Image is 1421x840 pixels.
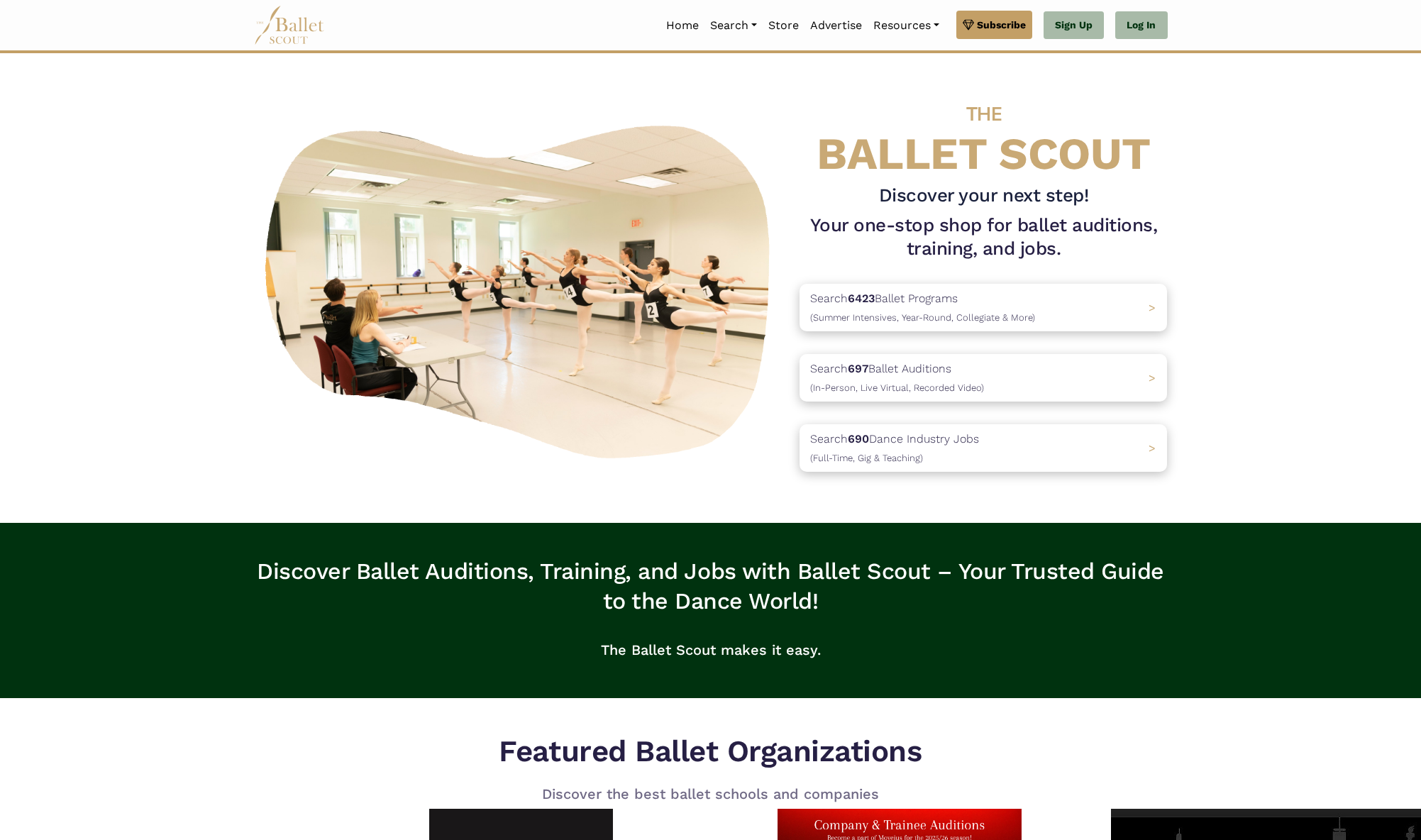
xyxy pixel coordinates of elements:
span: THE [966,102,1002,126]
span: > [1149,301,1156,314]
h5: Featured Ballet Organizations [488,732,934,771]
a: Search697Ballet Auditions(In-Person, Live Virtual, Recorded Video) > [800,354,1167,402]
h4: BALLET SCOUT [800,82,1167,178]
b: 6423 [848,292,875,305]
span: Subscribe [977,17,1026,33]
a: Search690Dance Industry Jobs(Full-Time, Gig & Teaching) > [800,424,1167,472]
h3: Discover your next step! [800,184,1167,208]
b: 690 [848,432,869,446]
a: Store [763,11,805,40]
a: Subscribe [956,11,1032,39]
b: 697 [848,362,868,375]
span: > [1149,441,1156,455]
a: Search [704,11,763,40]
span: (Summer Intensives, Year-Round, Collegiate & More) [810,312,1035,323]
p: Discover the best ballet schools and companies [488,783,934,805]
img: A group of ballerinas talking to each other in a ballet studio [254,110,789,467]
h1: Your one-stop shop for ballet auditions, training, and jobs. [800,214,1167,262]
a: Log In [1115,11,1167,40]
a: Search6423Ballet Programs(Summer Intensives, Year-Round, Collegiate & More)> [800,284,1167,331]
p: The Ballet Scout makes it easy. [254,627,1168,673]
h3: Discover Ballet Auditions, Training, and Jobs with Ballet Scout – Your Trusted Guide to the Dance... [254,557,1168,616]
p: Search Ballet Programs [810,289,1035,326]
a: Advertise [805,11,868,40]
p: Search Dance Industry Jobs [810,430,979,466]
span: (Full-Time, Gig & Teaching) [810,453,923,463]
a: Home [660,11,704,40]
img: gem.svg [963,17,974,33]
span: (In-Person, Live Virtual, Recorded Video) [810,382,984,393]
a: Resources [868,11,945,40]
p: Search Ballet Auditions [810,360,984,396]
span: > [1149,371,1156,385]
a: Sign Up [1044,11,1104,40]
